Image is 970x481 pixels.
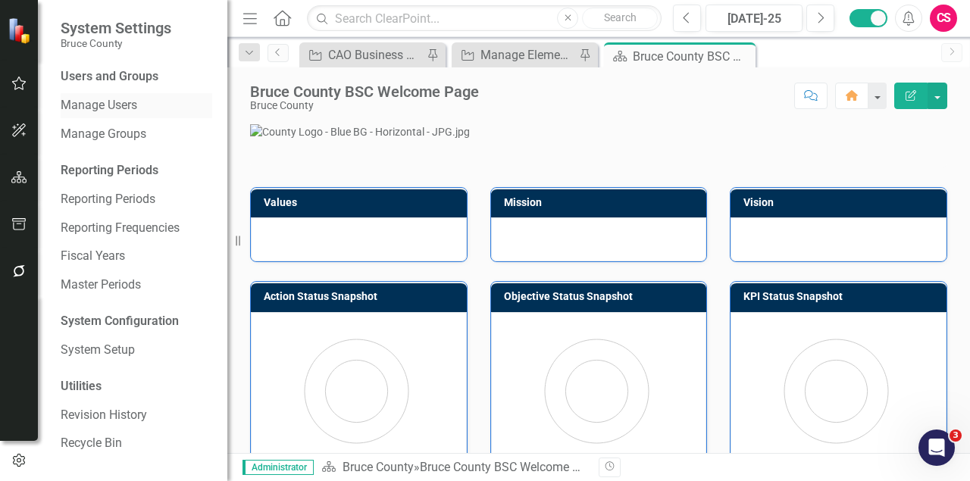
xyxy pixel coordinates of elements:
img: ClearPoint Strategy [6,16,35,45]
iframe: Intercom live chat [918,429,955,466]
span: Administrator [242,460,314,475]
button: CS [930,5,957,32]
a: Reporting Frequencies [61,220,212,237]
span: System Settings [61,19,171,37]
small: Bruce County [61,37,171,49]
h3: Vision [743,197,939,208]
h3: KPI Status Snapshot [743,291,939,302]
div: CAO Business Plan Initiatives [328,45,423,64]
a: Manage Users [61,97,212,114]
div: Bruce County BSC Welcome Page [633,47,752,66]
a: Revision History [61,407,212,424]
a: CAO Business Plan Initiatives [303,45,423,64]
div: Reporting Periods [61,162,212,180]
a: System Setup [61,342,212,359]
div: Bruce County BSC Welcome Page [250,83,479,100]
div: System Configuration [61,313,212,330]
div: [DATE]-25 [711,10,797,28]
div: Manage Elements [480,45,575,64]
h3: Action Status Snapshot [264,291,459,302]
h3: Mission [504,197,699,208]
div: Users and Groups [61,68,212,86]
span: 3 [950,429,962,442]
a: Reporting Periods [61,191,212,208]
a: Bruce County [343,460,414,474]
button: Search [582,8,658,29]
a: Fiscal Years [61,248,212,265]
div: » [321,459,587,476]
a: Manage Groups [61,126,212,143]
div: Bruce County [250,100,479,111]
input: Search ClearPoint... [307,5,662,32]
span: Search [604,11,637,23]
img: County Logo - Blue BG - Horizontal - JPG.jpg [250,124,947,139]
div: Bruce County BSC Welcome Page [420,460,599,474]
a: Recycle Bin [61,435,212,452]
h3: Objective Status Snapshot [504,291,699,302]
h3: Values [264,197,459,208]
div: Utilities [61,378,212,395]
a: Manage Elements [455,45,575,64]
a: Master Periods [61,276,212,294]
button: [DATE]-25 [706,5,803,32]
